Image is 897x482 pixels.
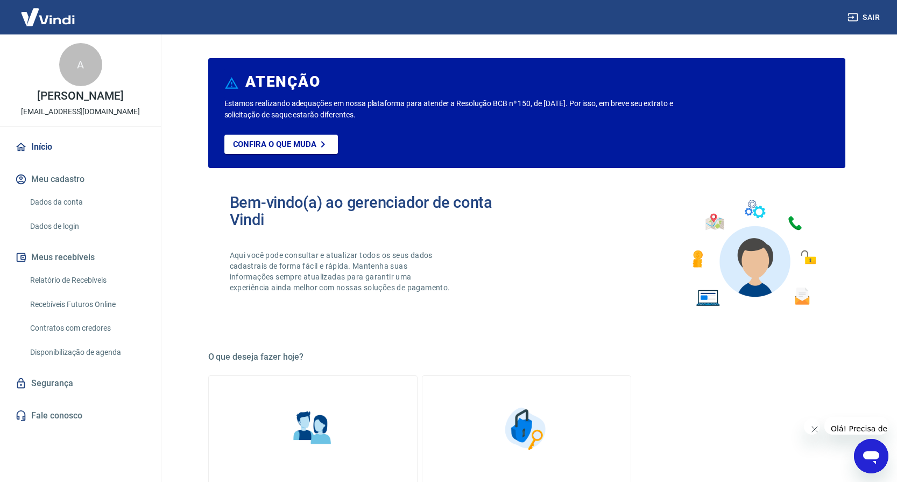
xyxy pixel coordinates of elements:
[245,76,320,87] h6: ATENÇÃO
[224,98,708,121] p: Estamos realizando adequações em nossa plataforma para atender a Resolução BCB nº 150, de [DATE]....
[208,352,845,362] h5: O que deseja fazer hoje?
[13,372,148,395] a: Segurança
[804,418,820,435] iframe: Fechar mensagem
[13,135,148,159] a: Início
[13,167,148,191] button: Meu cadastro
[824,417,888,435] iframe: Mensagem da empresa
[683,194,824,313] img: Imagem de um avatar masculino com diversos icones exemplificando as funcionalidades do gerenciado...
[499,402,553,456] img: Segurança
[286,402,340,456] img: Informações pessoais
[59,43,102,86] div: A
[224,135,338,154] a: Confira o que muda
[13,1,83,33] img: Vindi
[845,8,884,27] button: Sair
[230,194,527,228] h2: Bem-vindo(a) ao gerenciador de conta Vindi
[21,106,140,117] p: [EMAIL_ADDRESS][DOMAIN_NAME]
[26,215,148,237] a: Dados de login
[854,439,888,473] iframe: Botão para abrir a janela de mensagens
[6,8,90,16] span: Olá! Precisa de ajuda?
[26,341,148,364] a: Disponibilização de agenda
[233,139,316,149] p: Confira o que muda
[13,404,148,428] a: Fale conosco
[13,246,148,269] button: Meus recebíveis
[26,269,148,291] a: Relatório de Recebíveis
[230,250,453,293] p: Aqui você pode consultar e atualizar todos os seus dados cadastrais de forma fácil e rápida. Mant...
[26,294,148,316] a: Recebíveis Futuros Online
[26,191,148,213] a: Dados da conta
[37,90,123,102] p: [PERSON_NAME]
[26,317,148,339] a: Contratos com credores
